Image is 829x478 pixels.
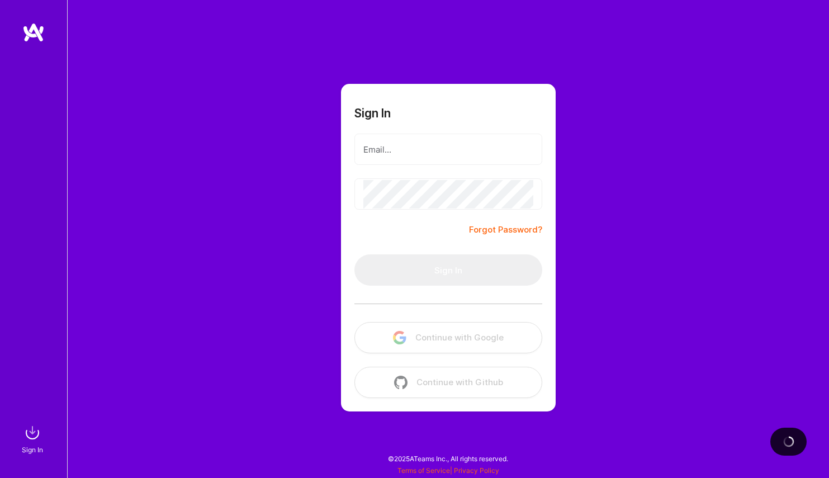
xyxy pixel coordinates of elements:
[67,444,829,472] div: © 2025 ATeams Inc., All rights reserved.
[394,376,408,389] img: icon
[21,422,44,444] img: sign in
[454,466,499,475] a: Privacy Policy
[393,331,406,344] img: icon
[397,466,450,475] a: Terms of Service
[354,106,391,120] h3: Sign In
[22,22,45,42] img: logo
[354,322,542,353] button: Continue with Google
[397,466,499,475] span: |
[780,434,796,449] img: loading
[469,223,542,236] a: Forgot Password?
[354,254,542,286] button: Sign In
[363,135,533,164] input: Email...
[354,367,542,398] button: Continue with Github
[22,444,43,456] div: Sign In
[23,422,44,456] a: sign inSign In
